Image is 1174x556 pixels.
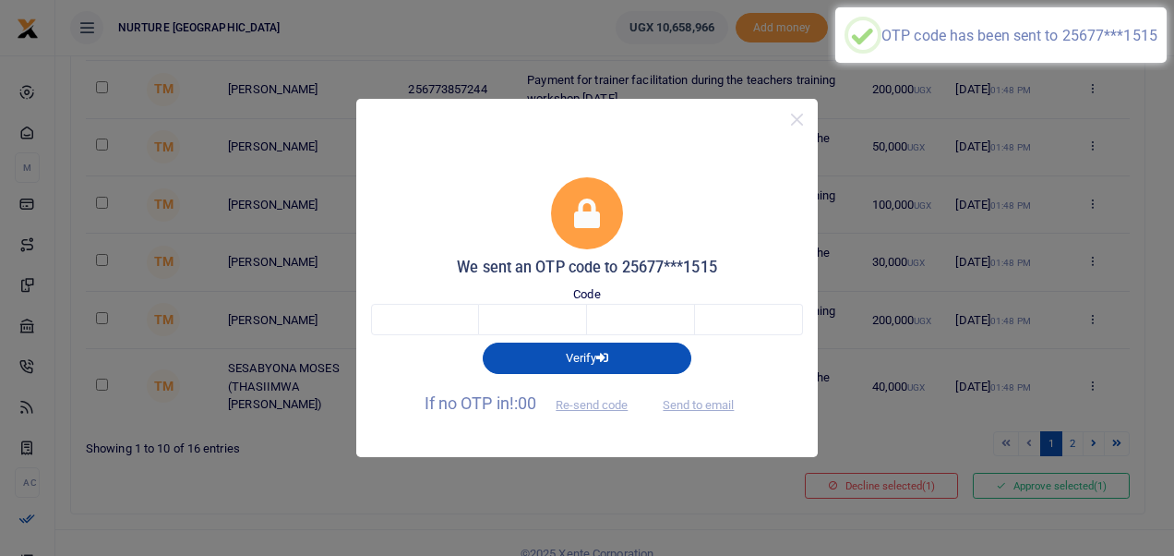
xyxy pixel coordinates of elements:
h5: We sent an OTP code to 25677***1515 [371,259,803,277]
span: If no OTP in [425,393,644,413]
span: !:00 [509,393,536,413]
button: Close [784,106,810,133]
label: Code [573,285,600,304]
div: OTP code has been sent to 25677***1515 [881,27,1157,44]
button: Verify [483,343,691,374]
